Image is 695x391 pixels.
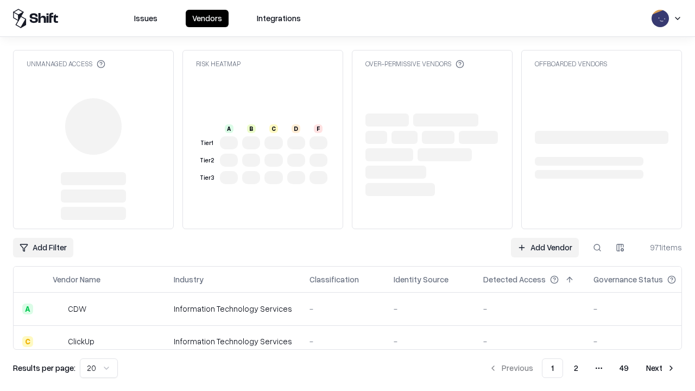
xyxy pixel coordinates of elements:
div: Information Technology Services [174,303,292,314]
button: Add Filter [13,238,73,257]
div: - [309,303,376,314]
button: Vendors [186,10,229,27]
div: Unmanaged Access [27,59,105,68]
button: Next [640,358,682,378]
div: A [225,124,233,133]
button: Integrations [250,10,307,27]
div: - [394,303,466,314]
div: B [247,124,256,133]
div: C [22,336,33,347]
div: F [314,124,323,133]
div: - [309,336,376,347]
button: 49 [611,358,637,378]
div: - [483,303,576,314]
img: ClickUp [53,336,64,347]
div: Tier 2 [198,156,216,165]
div: Offboarded Vendors [535,59,607,68]
div: Risk Heatmap [196,59,241,68]
div: A [22,304,33,314]
div: Tier 1 [198,138,216,148]
div: Detected Access [483,274,546,285]
div: C [269,124,278,133]
div: - [593,336,693,347]
nav: pagination [482,358,682,378]
a: Add Vendor [511,238,579,257]
div: CDW [68,303,86,314]
div: - [394,336,466,347]
div: Governance Status [593,274,663,285]
button: Issues [128,10,164,27]
div: D [292,124,300,133]
button: 1 [542,358,563,378]
div: Identity Source [394,274,448,285]
div: - [593,303,693,314]
div: Classification [309,274,359,285]
div: 971 items [639,242,682,253]
button: 2 [565,358,587,378]
div: Information Technology Services [174,336,292,347]
div: Vendor Name [53,274,100,285]
p: Results per page: [13,362,75,374]
div: Industry [174,274,204,285]
img: CDW [53,304,64,314]
div: ClickUp [68,336,94,347]
div: - [483,336,576,347]
div: Tier 3 [198,173,216,182]
div: Over-Permissive Vendors [365,59,464,68]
